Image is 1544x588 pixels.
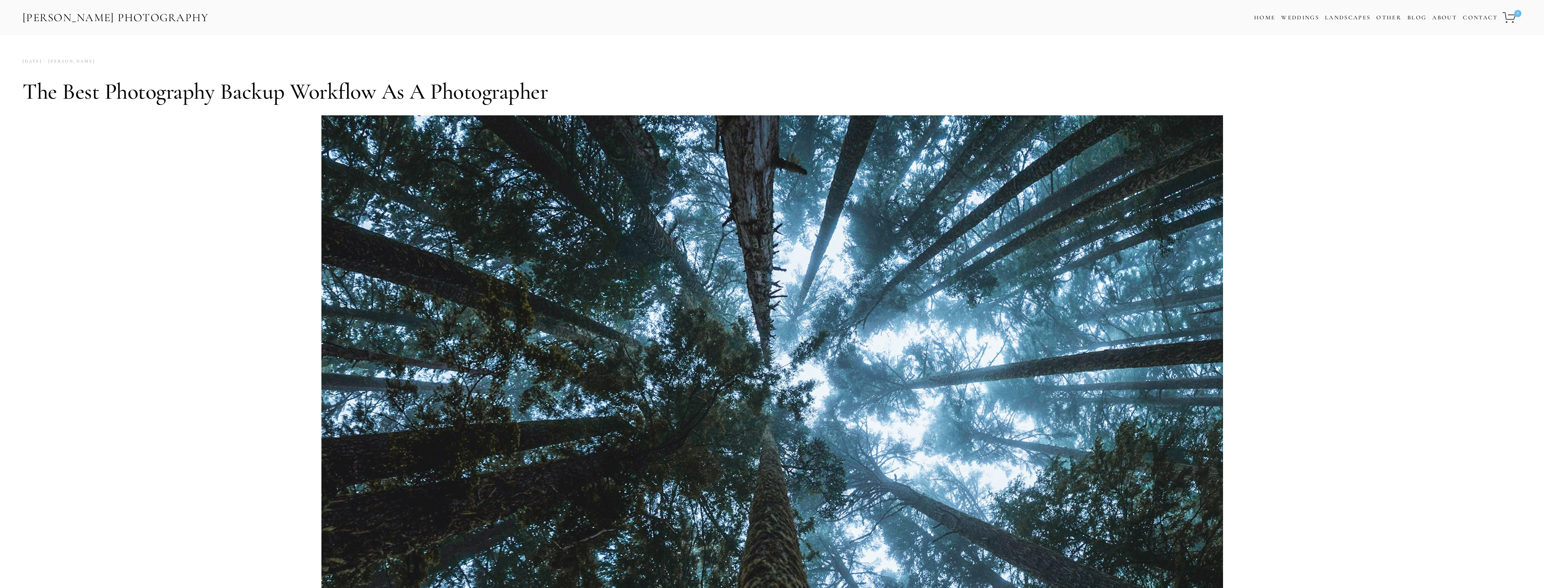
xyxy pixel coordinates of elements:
[1407,11,1426,24] a: Blog
[23,78,1521,105] h1: The Best Photography Backup Workflow as a Photographer
[1501,7,1522,28] a: 0 items in cart
[1463,11,1498,24] a: Contact
[1281,14,1319,21] a: Weddings
[1376,14,1402,21] a: Other
[1514,10,1521,17] span: 0
[23,55,42,68] time: [DATE]
[1254,11,1275,24] a: Home
[42,55,95,68] a: [PERSON_NAME]
[1432,11,1457,24] a: About
[22,8,210,28] a: [PERSON_NAME] Photography
[1325,14,1370,21] a: Landscapes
